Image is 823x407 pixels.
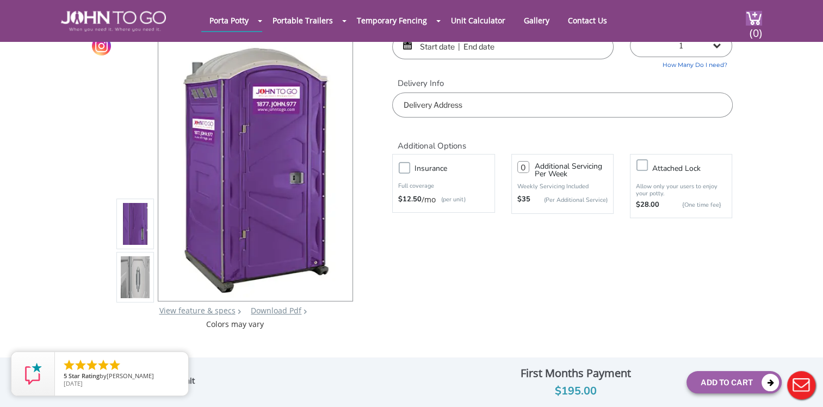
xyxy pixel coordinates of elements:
img: JOHN to go [61,11,166,32]
div: First Months Payment [473,364,679,383]
img: cart a [746,11,762,26]
img: Product [121,150,150,406]
strong: $12.50 [398,194,422,205]
a: Download Pdf [251,305,301,316]
span: (0) [749,17,762,40]
button: Add To Cart [686,371,782,393]
button: Live Chat [779,363,823,407]
img: Product [173,41,338,297]
img: Review Rating [22,363,44,385]
a: Portable Trailers [264,10,341,31]
a: Temporary Fencing [349,10,435,31]
div: /mo [398,194,488,205]
li:  [97,359,110,372]
span: by [64,373,180,380]
li:  [85,359,98,372]
p: (Per Additional Service) [530,196,608,204]
p: Weekly Servicing Included [517,182,608,190]
img: Product [121,97,150,353]
strong: $35 [517,194,530,205]
input: 0 [517,161,529,173]
a: Gallery [516,10,558,31]
p: {One time fee} [665,200,721,211]
li:  [63,359,76,372]
img: chevron.png [304,309,307,314]
label: Delivery Info [392,78,732,89]
h3: Additional Servicing Per Week [535,163,608,178]
h3: Insurance [414,162,499,175]
strong: $28.00 [636,200,659,211]
a: View feature & specs [159,305,236,316]
a: Porta Potty [201,10,257,31]
img: right arrow icon [238,309,241,314]
p: Allow only your users to enjoy your potty. [636,183,726,197]
p: (per unit) [436,194,466,205]
li:  [108,359,121,372]
a: Instagram [92,36,111,55]
span: [PERSON_NAME] [107,372,154,380]
a: Contact Us [560,10,615,31]
li:  [74,359,87,372]
h2: Additional Options [392,128,732,152]
p: Full coverage [398,181,488,192]
input: Delivery Address [392,92,732,118]
span: Star Rating [69,372,100,380]
h3: Attached lock [652,162,737,175]
div: $195.00 [473,383,679,400]
input: Start date | End date [392,34,614,59]
a: How Many Do I need? [630,57,732,70]
div: Colors may vary [116,319,354,330]
span: [DATE] [64,379,83,387]
span: 5 [64,372,67,380]
a: Unit Calculator [443,10,513,31]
